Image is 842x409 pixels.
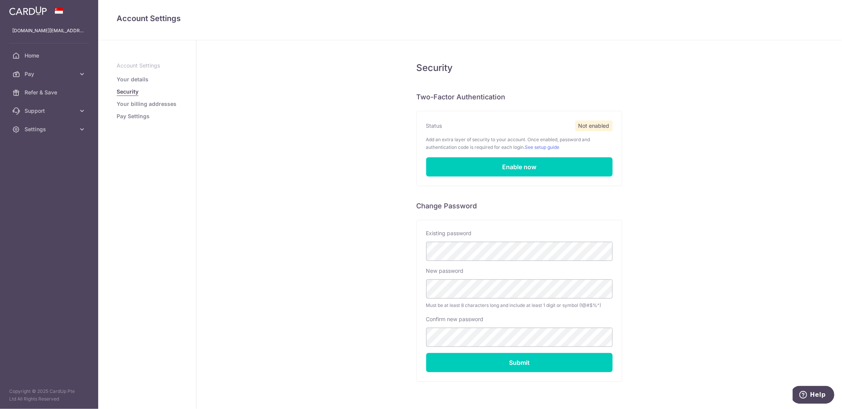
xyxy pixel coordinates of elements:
p: [DOMAIN_NAME][EMAIL_ADDRESS][DOMAIN_NAME] [12,27,86,35]
a: Your billing addresses [117,100,176,108]
p: Account Settings [117,62,178,69]
h5: Security [417,62,622,74]
h6: Change Password [417,201,622,211]
span: Settings [25,125,75,133]
span: Help [17,5,33,12]
span: Support [25,107,75,115]
a: Your details [117,76,148,83]
a: Enable now [426,157,613,176]
a: See setup guide [525,144,560,150]
label: Existing password [426,229,472,237]
span: Home [25,52,75,59]
a: Pay Settings [117,112,150,120]
span: Pay [25,70,75,78]
span: Refer & Save [25,89,75,96]
img: CardUp [9,6,47,15]
label: New password [426,267,464,275]
span: Not enabled [575,120,613,131]
p: Add an extra layer of security to your account. Once enabled, password and authentication code is... [426,136,613,151]
h4: Account Settings [117,12,824,25]
input: Submit [426,353,613,372]
label: Status [426,122,442,130]
label: Confirm new password [426,315,484,323]
iframe: Opens a widget where you can find more information [793,386,834,405]
h6: Two-Factor Authentication [417,92,622,102]
a: Security [117,88,138,96]
span: Must be at least 8 characters long and include at least 1 digit or symbol (!@#$%^) [426,302,613,309]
